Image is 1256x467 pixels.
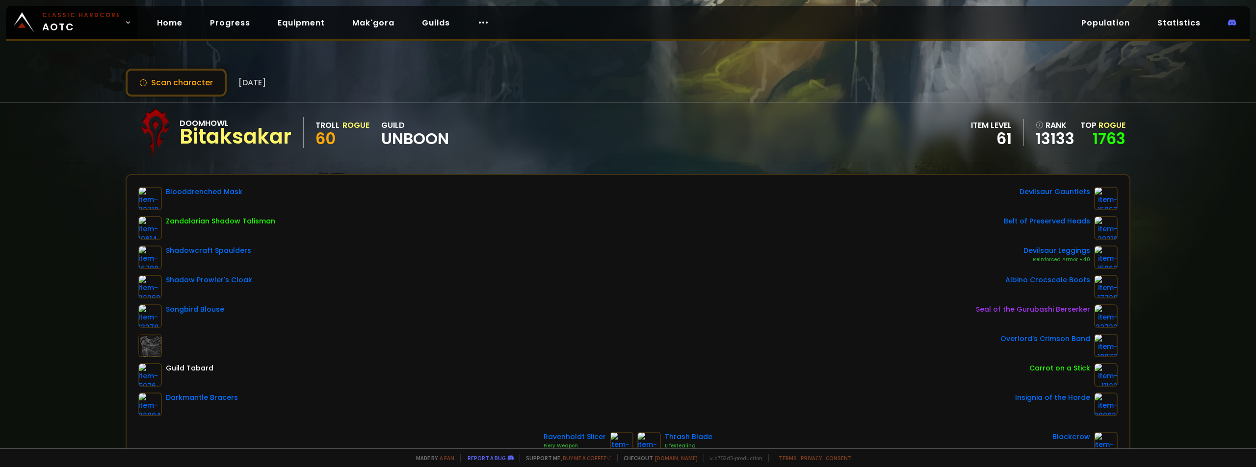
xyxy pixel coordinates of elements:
div: Darkmantle Bracers [166,393,238,403]
span: Support me, [520,454,611,462]
img: item-13378 [138,304,162,328]
div: Carrot on a Stick [1029,363,1090,373]
div: Fiery Weapon [544,442,606,450]
div: Zandalarian Shadow Talisman [166,216,275,226]
a: Mak'gora [344,13,402,33]
div: Blackcrow [1052,432,1090,442]
div: Albino Crocscale Boots [1005,275,1090,285]
span: Made by [410,454,454,462]
div: Blooddrenched Mask [166,187,242,197]
img: item-22004 [138,393,162,416]
a: a fan [440,454,454,462]
img: item-19873 [1094,334,1118,357]
img: item-16708 [138,246,162,269]
div: Rogue [342,119,369,131]
img: item-15062 [1094,246,1118,269]
div: Devilsaur Gauntlets [1020,187,1090,197]
img: item-5976 [138,363,162,387]
div: Shadow Prowler's Cloak [166,275,252,285]
div: Thrash Blade [665,432,712,442]
span: Checkout [617,454,698,462]
div: Insignia of the Horde [1015,393,1090,403]
div: Overlord's Crimson Band [1000,334,1090,344]
div: Belt of Preserved Heads [1004,216,1090,226]
a: Statistics [1150,13,1208,33]
div: Devilsaur Leggings [1023,246,1090,256]
a: Classic HardcoreAOTC [6,6,137,39]
span: v. d752d5 - production [704,454,762,462]
span: [DATE] [238,76,266,89]
img: item-20216 [1094,216,1118,240]
img: item-22718 [138,187,162,210]
a: Equipment [270,13,333,33]
div: Top [1080,119,1125,131]
span: AOTC [42,11,121,34]
div: item level [971,119,1012,131]
span: 60 [315,127,336,149]
a: Privacy [801,454,822,462]
span: Rogue [1099,120,1125,131]
div: Shadowcraft Spaulders [166,246,251,256]
div: Songbird Blouse [166,304,224,315]
a: 1763 [1093,127,1125,149]
a: [DOMAIN_NAME] [655,454,698,462]
div: Doomhowl [180,117,291,129]
div: Reinforced Armor +40 [1023,256,1090,264]
div: Lifestealing [665,442,712,450]
a: Home [149,13,190,33]
div: rank [1036,119,1074,131]
div: Guild Tabard [166,363,213,373]
button: Scan character [126,69,227,97]
img: item-17728 [1094,275,1118,298]
img: item-17705 [637,432,661,455]
img: item-22722 [1094,304,1118,328]
div: guild [381,119,449,146]
small: Classic Hardcore [42,11,121,20]
div: Ravenholdt Slicer [544,432,606,442]
img: item-11122 [1094,363,1118,387]
img: item-22378 [610,432,633,455]
img: item-22269 [138,275,162,298]
img: item-12651 [1094,432,1118,455]
a: Population [1073,13,1138,33]
a: Guilds [414,13,458,33]
div: Bitaksakar [180,129,291,144]
img: item-15063 [1094,187,1118,210]
img: item-209622 [1094,393,1118,416]
a: Buy me a coffee [563,454,611,462]
a: Terms [779,454,797,462]
a: Progress [202,13,258,33]
img: item-19614 [138,216,162,240]
a: Report a bug [468,454,506,462]
a: 13133 [1036,131,1074,146]
div: Seal of the Gurubashi Berserker [976,304,1090,315]
div: Troll [315,119,340,131]
span: Unboon [381,131,449,146]
div: 61 [971,131,1012,146]
a: Consent [826,454,852,462]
